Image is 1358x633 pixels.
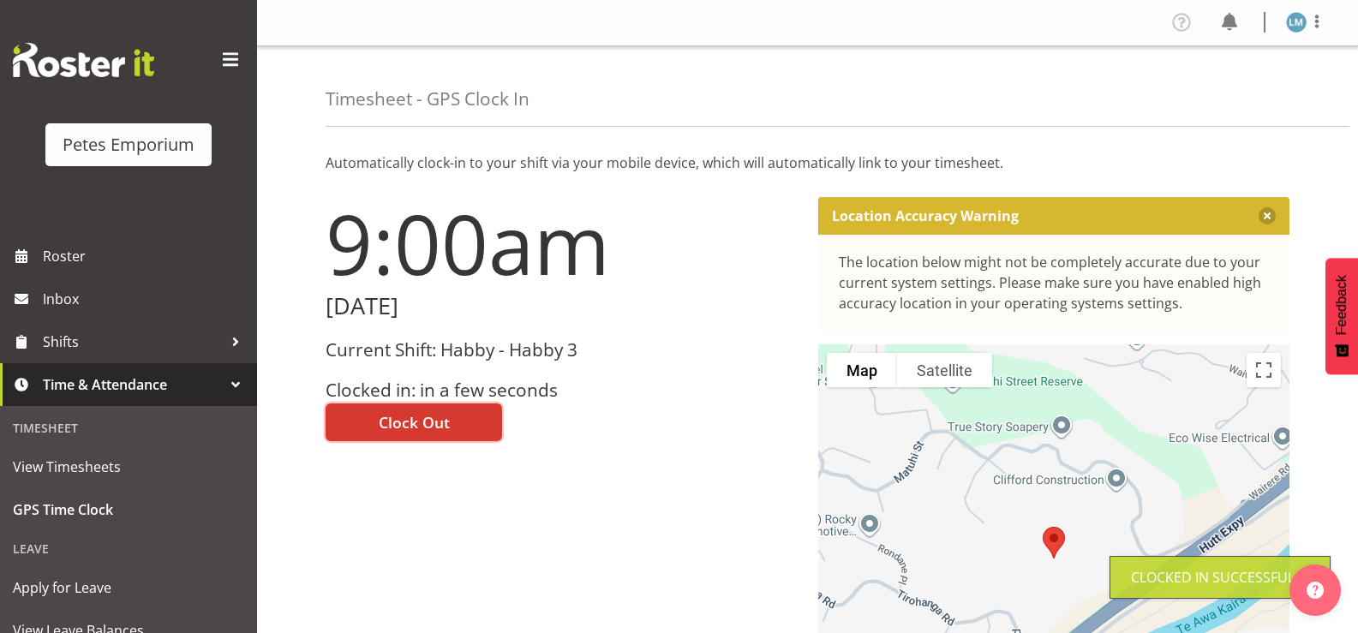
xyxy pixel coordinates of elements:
[1325,258,1358,374] button: Feedback - Show survey
[13,454,244,480] span: View Timesheets
[326,293,798,319] h2: [DATE]
[43,372,223,397] span: Time & Attendance
[832,207,1019,224] p: Location Accuracy Warning
[13,43,154,77] img: Rosterit website logo
[4,445,253,488] a: View Timesheets
[1259,207,1276,224] button: Close message
[326,340,798,360] h3: Current Shift: Habby - Habby 3
[897,353,992,387] button: Show satellite imagery
[1286,12,1307,33] img: lianne-morete5410.jpg
[326,403,502,441] button: Clock Out
[43,286,248,312] span: Inbox
[4,410,253,445] div: Timesheet
[63,132,194,158] div: Petes Emporium
[1131,567,1309,588] div: Clocked in Successfully
[1307,582,1324,599] img: help-xxl-2.png
[827,353,897,387] button: Show street map
[839,252,1270,314] div: The location below might not be completely accurate due to your current system settings. Please m...
[326,380,798,400] h3: Clocked in: in a few seconds
[326,197,798,290] h1: 9:00am
[4,566,253,609] a: Apply for Leave
[326,152,1289,173] p: Automatically clock-in to your shift via your mobile device, which will automatically link to you...
[13,575,244,600] span: Apply for Leave
[326,89,529,109] h4: Timesheet - GPS Clock In
[1247,353,1281,387] button: Toggle fullscreen view
[43,329,223,355] span: Shifts
[4,531,253,566] div: Leave
[13,497,244,523] span: GPS Time Clock
[43,243,248,269] span: Roster
[4,488,253,531] a: GPS Time Clock
[1334,275,1349,335] span: Feedback
[379,411,450,433] span: Clock Out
